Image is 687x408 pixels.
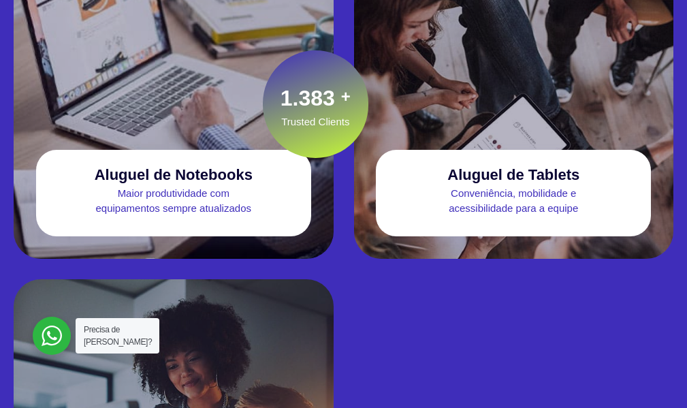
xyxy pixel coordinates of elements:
span: Precisa de [PERSON_NAME]? [84,325,152,347]
span: 1.383 [281,85,335,110]
p: Conveniência, mobilidade e acessibilidade para a equipe [376,186,651,217]
h3: Aluguel de Notebooks [95,166,253,183]
sup: + [341,87,351,106]
p: Maior produtividade com equipamentos sempre atualizados [36,186,311,217]
h5: Trusted Clients [281,114,351,130]
h3: Aluguel de Tablets [447,166,579,183]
